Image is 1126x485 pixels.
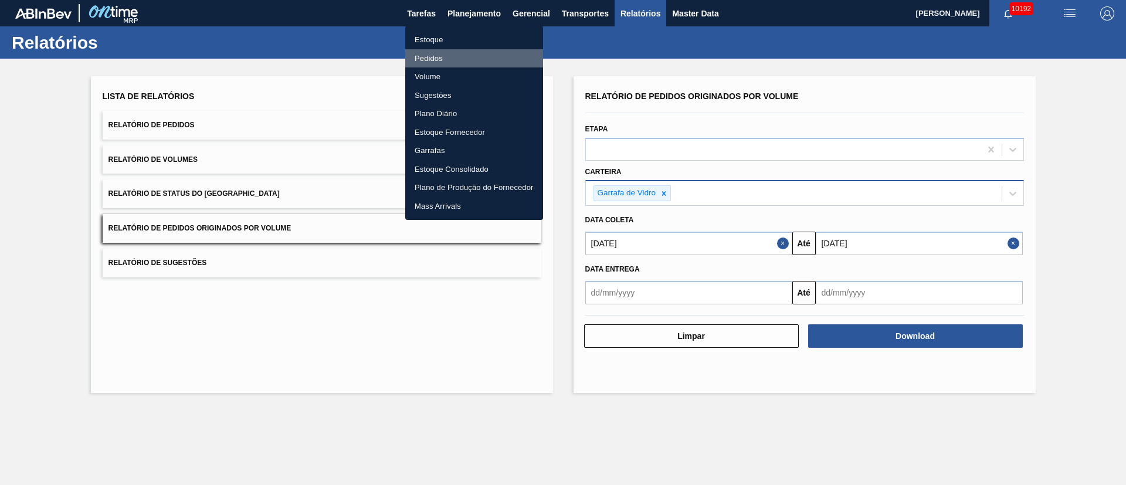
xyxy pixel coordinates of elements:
a: Sugestões [405,86,543,105]
a: Plano Diário [405,104,543,123]
a: Pedidos [405,49,543,68]
a: Garrafas [405,141,543,160]
a: Estoque [405,30,543,49]
a: Plano de Produção do Fornecedor [405,178,543,197]
a: Estoque Fornecedor [405,123,543,142]
a: Volume [405,67,543,86]
a: Mass Arrivals [405,197,543,216]
a: Estoque Consolidado [405,160,543,179]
